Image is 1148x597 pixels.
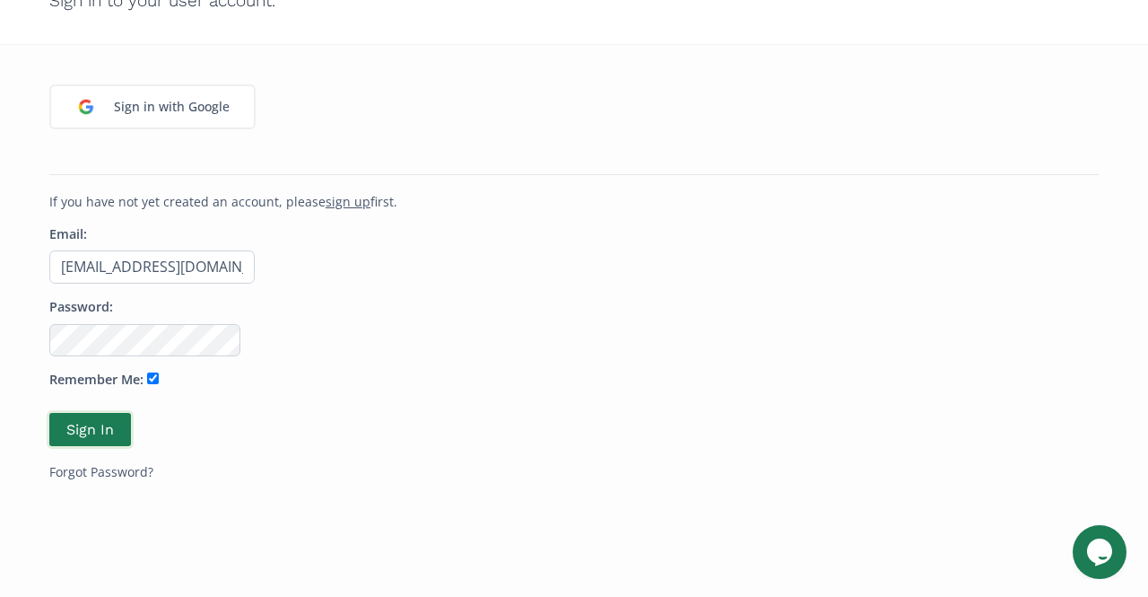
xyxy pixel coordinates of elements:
label: Password: [49,298,113,317]
img: google_login_logo_184.png [67,88,105,126]
a: sign up [326,193,370,210]
label: Email: [49,225,87,244]
label: Remember Me: [49,371,143,390]
iframe: chat widget [1073,525,1130,579]
p: If you have not yet created an account, please first. [49,193,1099,211]
a: Forgot Password? [49,463,153,480]
button: Sign In [47,410,134,449]
div: Sign in with Google [105,88,239,126]
input: Email address [49,250,255,284]
a: Sign in with Google [49,84,256,129]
